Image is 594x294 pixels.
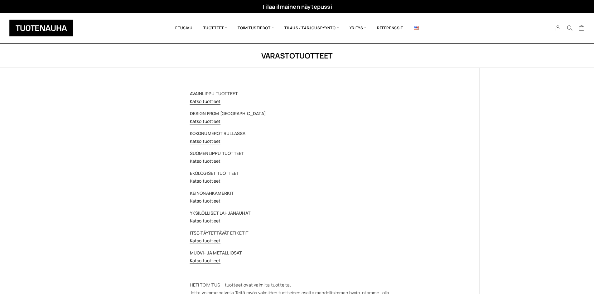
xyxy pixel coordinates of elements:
a: Katso tuotteet [190,238,221,244]
a: Katso tuotteet [190,218,221,224]
a: Tilaa ilmainen näytepussi [262,3,332,10]
span: Tuotteet [198,17,232,39]
button: Search [564,25,576,31]
strong: YKSILÖLLISET LAHJANAUHAT [190,210,251,216]
a: Etusivu [170,17,198,39]
h1: Varastotuotteet [115,50,480,61]
span: Tilaus / Tarjouspyyntö [279,17,344,39]
a: Katso tuotteet [190,118,221,124]
span: Yritys [344,17,372,39]
strong: MUOVI- JA METALLIOSAT [190,250,242,256]
a: Katso tuotteet [190,198,221,204]
strong: KOKONUMEROT RULLASSA [190,130,246,136]
strong: SUOMENLIPPU TUOTTEET [190,150,244,156]
strong: KEINONAHKAMERKIT [190,190,234,196]
a: Katso tuotteet [190,158,221,164]
a: My Account [552,25,564,31]
a: Referenssit [372,17,408,39]
a: Katso tuotteet [190,178,221,184]
strong: DESIGN FROM [GEOGRAPHIC_DATA] [190,110,266,116]
a: Katso tuotteet [190,98,221,104]
img: English [414,26,419,30]
strong: AVAINLIPPU TUOTTEET [190,91,238,96]
a: Katso tuotteet [190,258,221,264]
strong: ITSE-TÄYTETTÄVÄT ETIKETIT [190,230,249,236]
img: Tuotenauha Oy [9,20,73,36]
a: Cart [579,25,585,32]
span: Toimitustiedot [232,17,279,39]
strong: EKOLOGISET TUOTTEET [190,170,239,176]
a: Katso tuotteet [190,138,221,144]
